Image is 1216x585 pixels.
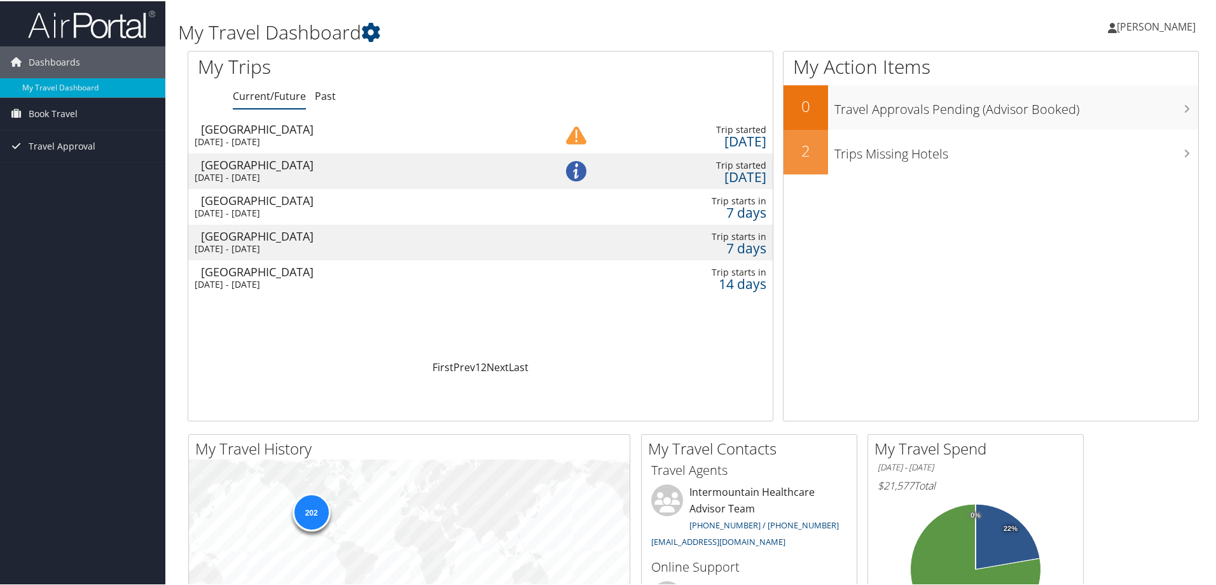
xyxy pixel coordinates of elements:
[784,52,1198,79] h1: My Action Items
[834,137,1198,162] h3: Trips Missing Hotels
[201,265,532,276] div: [GEOGRAPHIC_DATA]
[971,511,981,518] tspan: 0%
[432,359,453,373] a: First
[651,557,847,575] h3: Online Support
[566,124,586,144] img: alert-flat-solid-caution.png
[645,483,853,551] li: Intermountain Healthcare Advisor Team
[874,437,1083,458] h2: My Travel Spend
[784,129,1198,173] a: 2Trips Missing Hotels
[475,359,481,373] a: 1
[195,135,525,146] div: [DATE] - [DATE]
[784,139,828,160] h2: 2
[195,437,630,458] h2: My Travel History
[201,122,532,134] div: [GEOGRAPHIC_DATA]
[201,158,532,169] div: [GEOGRAPHIC_DATA]
[689,518,839,530] a: [PHONE_NUMBER] / [PHONE_NUMBER]
[651,460,847,478] h3: Travel Agents
[201,194,532,205] div: [GEOGRAPHIC_DATA]
[618,277,766,288] div: 14 days
[878,460,1074,472] h6: [DATE] - [DATE]
[618,206,766,217] div: 7 days
[878,477,1074,491] h6: Total
[784,84,1198,129] a: 0Travel Approvals Pending (Advisor Booked)
[618,134,766,146] div: [DATE]
[481,359,487,373] a: 2
[195,171,525,182] div: [DATE] - [DATE]
[195,242,525,253] div: [DATE] - [DATE]
[618,159,766,170] div: Trip started
[1108,6,1208,45] a: [PERSON_NAME]
[487,359,509,373] a: Next
[834,93,1198,117] h3: Travel Approvals Pending (Advisor Booked)
[315,88,336,102] a: Past
[618,230,766,241] div: Trip starts in
[178,18,865,45] h1: My Travel Dashboard
[784,94,828,116] h2: 0
[618,123,766,134] div: Trip started
[233,88,306,102] a: Current/Future
[292,492,330,530] div: 202
[195,206,525,218] div: [DATE] - [DATE]
[29,97,78,129] span: Book Travel
[509,359,529,373] a: Last
[566,160,586,180] img: alert-flat-solid-info.png
[198,52,520,79] h1: My Trips
[618,170,766,181] div: [DATE]
[648,437,857,458] h2: My Travel Contacts
[29,45,80,77] span: Dashboards
[453,359,475,373] a: Prev
[28,8,155,38] img: airportal-logo.png
[878,477,914,491] span: $21,577
[651,535,785,546] a: [EMAIL_ADDRESS][DOMAIN_NAME]
[618,241,766,253] div: 7 days
[201,229,532,241] div: [GEOGRAPHIC_DATA]
[1004,524,1018,532] tspan: 22%
[1117,18,1196,32] span: [PERSON_NAME]
[618,265,766,277] div: Trip starts in
[195,278,525,289] div: [DATE] - [DATE]
[29,129,95,161] span: Travel Approval
[618,194,766,206] div: Trip starts in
